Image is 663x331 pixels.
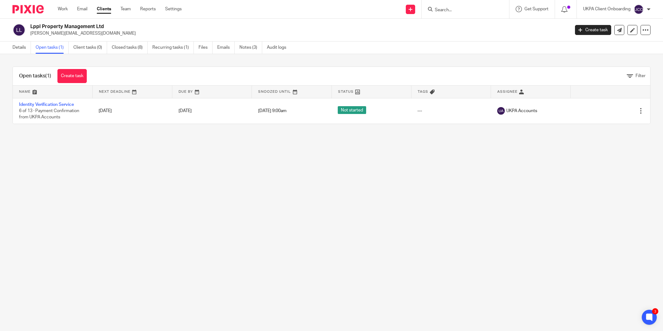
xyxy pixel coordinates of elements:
[199,42,213,54] a: Files
[575,25,611,35] a: Create task
[19,109,79,120] span: 6 of 13 · Payment Confirmation from UKPA Accounts
[217,42,235,54] a: Emails
[77,6,87,12] a: Email
[418,90,428,93] span: Tags
[57,69,87,83] a: Create task
[12,42,31,54] a: Details
[30,30,566,37] p: [PERSON_NAME][EMAIL_ADDRESS][DOMAIN_NAME]
[92,98,172,124] td: [DATE]
[583,6,631,12] p: UKPA Client Onboarding
[434,7,490,13] input: Search
[338,106,366,114] span: Not started
[179,109,192,113] span: [DATE]
[140,6,156,12] a: Reports
[19,73,51,79] h1: Open tasks
[97,6,111,12] a: Clients
[634,4,644,14] img: svg%3E
[45,73,51,78] span: (1)
[636,74,646,78] span: Filter
[338,90,354,93] span: Status
[652,308,658,314] div: 3
[152,42,194,54] a: Recurring tasks (1)
[58,6,68,12] a: Work
[12,5,44,13] img: Pixie
[417,108,484,114] div: ---
[497,107,505,115] img: svg%3E
[258,109,287,113] span: [DATE] 9:00am
[120,6,131,12] a: Team
[12,23,26,37] img: svg%3E
[112,42,148,54] a: Closed tasks (8)
[239,42,262,54] a: Notes (3)
[36,42,69,54] a: Open tasks (1)
[30,23,459,30] h2: Lppl Property Management Ltd
[524,7,548,11] span: Get Support
[73,42,107,54] a: Client tasks (0)
[267,42,291,54] a: Audit logs
[258,90,291,93] span: Snoozed Until
[506,108,537,114] span: UKPA Accounts
[165,6,182,12] a: Settings
[19,102,74,107] a: Identity Verification Service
